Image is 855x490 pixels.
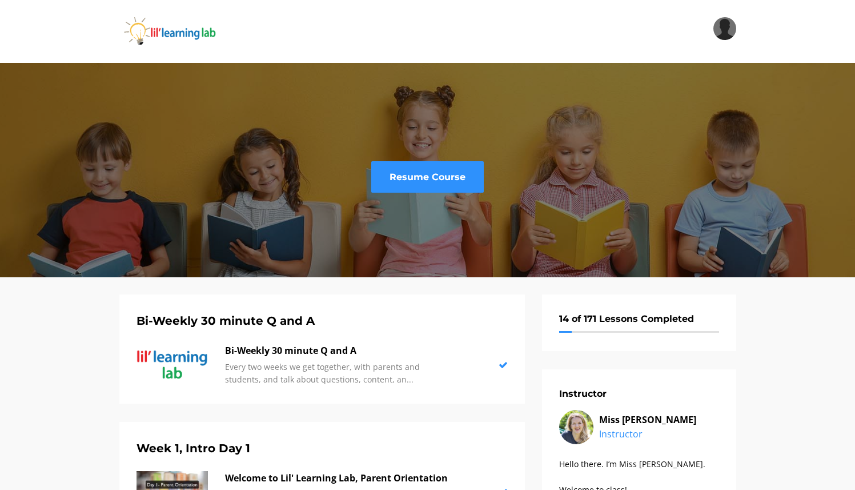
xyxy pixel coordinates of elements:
h6: 14 of 171 Lessons Completed [559,312,719,326]
p: Every two weeks we get together, with parents and students, and talk about questions, content, an... [225,361,453,387]
h6: Instructor [559,387,719,401]
p: Miss [PERSON_NAME] [599,413,719,428]
a: Bi-Weekly 30 minute Q and A Every two weeks we get together, with parents and students, and talk ... [137,344,508,386]
p: Welcome to Lil' Learning Lab, Parent Orientation [225,471,453,486]
img: iJObvVIsTmeLBah9dr2P_logo_360x80.png [119,17,250,46]
h5: Week 1, Intro Day 1 [137,439,508,457]
a: Resume Course [371,161,484,193]
img: b69540b4e3c2b2a40aee966d5313ed02 [713,17,736,40]
img: 4PhO0kh5RXGZUtBlzLiX_product-thumbnail_1280x720.png [137,344,208,384]
p: Instructor [599,427,719,442]
h5: Bi-Weekly 30 minute Q and A [137,312,508,330]
p: Bi-Weekly 30 minute Q and A [225,344,453,358]
img: uVhVVy84RqujZMVvaW3a_instructor-headshot_300x300.png [559,410,593,444]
